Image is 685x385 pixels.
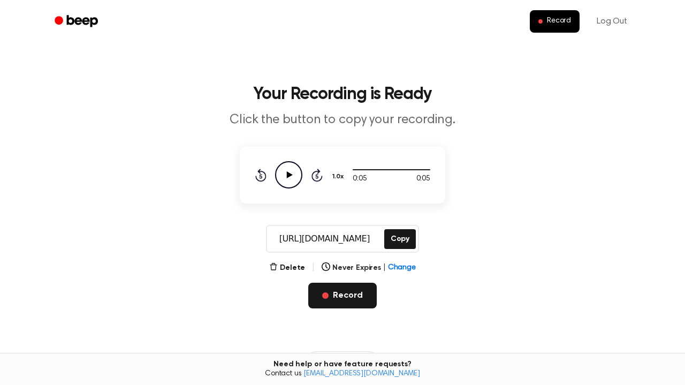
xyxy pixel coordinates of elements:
[547,17,571,26] span: Record
[47,11,108,32] a: Beep
[353,173,367,185] span: 0:05
[530,10,580,33] button: Record
[384,229,416,249] button: Copy
[68,86,616,103] h1: Your Recording is Ready
[137,111,548,129] p: Click the button to copy your recording.
[307,351,378,368] button: Recording History
[322,262,416,274] button: Never Expires|Change
[383,262,386,274] span: |
[308,283,376,308] button: Record
[303,370,420,378] a: [EMAIL_ADDRESS][DOMAIN_NAME]
[6,369,679,379] span: Contact us
[416,173,430,185] span: 0:05
[388,262,416,274] span: Change
[331,168,347,186] button: 1.0x
[586,9,638,34] a: Log Out
[311,261,315,274] span: |
[269,262,305,274] button: Delete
